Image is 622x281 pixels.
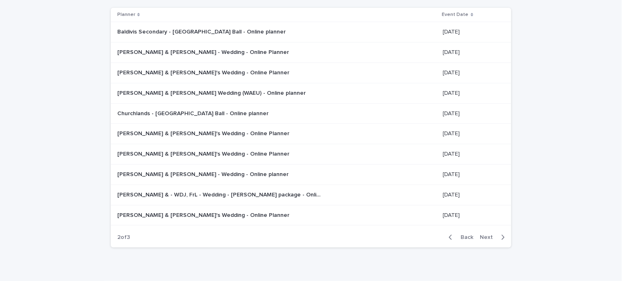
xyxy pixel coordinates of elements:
[477,234,511,241] button: Next
[456,234,473,240] span: Back
[111,103,511,124] tr: Churchlands - [GEOGRAPHIC_DATA] Ball - Online plannerChurchlands - [GEOGRAPHIC_DATA] Ball - Onlin...
[480,234,498,240] span: Next
[111,22,511,42] tr: Baldivis Secondary - [GEOGRAPHIC_DATA] Ball - Online plannerBaldivis Secondary - [GEOGRAPHIC_DATA...
[443,68,462,76] p: [DATE]
[111,42,511,63] tr: [PERSON_NAME] & [PERSON_NAME] - Wedding - Online Planner[PERSON_NAME] & [PERSON_NAME] - Wedding -...
[443,169,462,178] p: [DATE]
[117,27,287,36] p: Baldivis Secondary - [GEOGRAPHIC_DATA] Ball - Online planner
[111,227,136,248] p: 2 of 3
[117,149,291,158] p: [PERSON_NAME] & [PERSON_NAME]'s Wedding - Online Planner
[111,164,511,185] tr: [PERSON_NAME] & [PERSON_NAME] - Wedding - Online planner[PERSON_NAME] & [PERSON_NAME] - Wedding -...
[117,169,290,178] p: [PERSON_NAME] & [PERSON_NAME] - Wedding - Online planner
[117,129,291,137] p: [PERSON_NAME] & [PERSON_NAME]'s Wedding - Online Planner
[111,144,511,165] tr: [PERSON_NAME] & [PERSON_NAME]'s Wedding - Online Planner[PERSON_NAME] & [PERSON_NAME]'s Wedding -...
[443,109,462,117] p: [DATE]
[442,234,477,241] button: Back
[117,190,323,198] p: [PERSON_NAME] & - WDJ, FrL - Wedding - [PERSON_NAME] package - Online planner
[117,10,135,19] p: Planner
[443,190,462,198] p: [DATE]
[111,205,511,225] tr: [PERSON_NAME] & [PERSON_NAME]'s Wedding - Online Planner[PERSON_NAME] & [PERSON_NAME]'s Wedding -...
[111,185,511,205] tr: [PERSON_NAME] & - WDJ, FrL - Wedding - [PERSON_NAME] package - Online planner[PERSON_NAME] & - WD...
[443,210,462,219] p: [DATE]
[117,47,291,56] p: [PERSON_NAME] & [PERSON_NAME] - Wedding - Online Planner
[443,47,462,56] p: [DATE]
[117,88,307,97] p: [PERSON_NAME] & [PERSON_NAME] Wedding (WAEU) - Online planner
[443,129,462,137] p: [DATE]
[111,124,511,144] tr: [PERSON_NAME] & [PERSON_NAME]'s Wedding - Online Planner[PERSON_NAME] & [PERSON_NAME]'s Wedding -...
[442,10,469,19] p: Event Date
[117,68,291,76] p: [PERSON_NAME] & [PERSON_NAME]'s Wedding - Online Planner
[117,210,291,219] p: [PERSON_NAME] & [PERSON_NAME]'s Wedding - Online Planner
[111,83,511,103] tr: [PERSON_NAME] & [PERSON_NAME] Wedding (WAEU) - Online planner[PERSON_NAME] & [PERSON_NAME] Weddin...
[443,149,462,158] p: [DATE]
[117,109,270,117] p: Churchlands - [GEOGRAPHIC_DATA] Ball - Online planner
[443,88,462,97] p: [DATE]
[111,62,511,83] tr: [PERSON_NAME] & [PERSON_NAME]'s Wedding - Online Planner[PERSON_NAME] & [PERSON_NAME]'s Wedding -...
[443,27,462,36] p: [DATE]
